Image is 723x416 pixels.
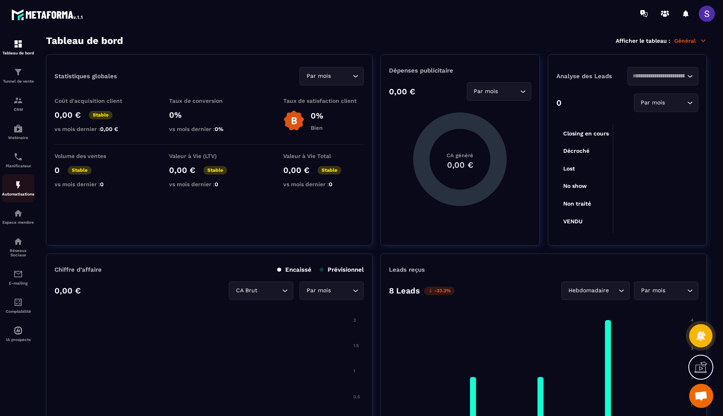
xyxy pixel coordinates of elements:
[54,286,81,295] p: 0,00 €
[13,326,23,335] img: automations
[667,98,685,107] input: Search for option
[169,153,250,159] p: Valeur à Vie (LTV)
[283,165,309,175] p: 0,00 €
[13,269,23,279] img: email
[389,266,425,273] p: Leads reçus
[689,384,713,408] a: Ouvrir le chat
[556,98,562,108] p: 0
[667,286,685,295] input: Search for option
[203,166,227,175] p: Stable
[169,165,195,175] p: 0,00 €
[2,164,34,168] p: Planificateur
[320,266,364,273] p: Prévisionnel
[353,394,360,399] tspan: 0.5
[2,33,34,61] a: formationformationTableau de bord
[2,337,34,342] p: IA prospects
[2,281,34,285] p: E-mailing
[329,181,332,187] span: 0
[54,98,135,104] p: Coût d'acquisition client
[13,152,23,162] img: scheduler
[2,135,34,140] p: Webinaire
[54,165,60,175] p: 0
[54,181,135,187] p: vs mois dernier :
[13,124,23,133] img: automations
[13,96,23,105] img: formation
[13,208,23,218] img: automations
[13,237,23,246] img: social-network
[563,148,589,154] tspan: Décroché
[46,35,123,46] h3: Tableau de bord
[353,318,356,323] tspan: 2
[13,67,23,77] img: formation
[2,220,34,225] p: Espace membre
[634,94,698,112] div: Search for option
[639,286,667,295] span: Par mois
[639,98,667,107] span: Par mois
[674,37,707,44] p: Général
[2,118,34,146] a: automationsautomationsWebinaire
[563,130,608,137] tspan: Closing en cours
[215,126,224,132] span: 0%
[169,110,250,120] p: 0%
[563,183,587,189] tspan: No show
[389,286,420,295] p: 8 Leads
[691,403,692,408] tspan: 1
[2,146,34,174] a: schedulerschedulerPlanificateur
[563,200,591,207] tspan: Non traité
[11,7,84,22] img: logo
[283,110,305,131] img: b-badge-o.b3b20ee6.svg
[500,87,518,96] input: Search for option
[299,67,364,85] div: Search for option
[54,153,135,159] p: Volume des ventes
[332,72,351,81] input: Search for option
[353,368,355,374] tspan: 1
[2,291,34,320] a: accountantaccountantComptabilité
[305,72,332,81] span: Par mois
[283,98,364,104] p: Taux de satisfaction client
[2,79,34,83] p: Tunnel de vente
[389,87,415,96] p: 0,00 €
[633,72,685,81] input: Search for option
[169,181,250,187] p: vs mois dernier :
[563,165,575,172] tspan: Lost
[556,73,627,80] p: Analyse des Leads
[467,82,531,101] div: Search for option
[299,281,364,300] div: Search for option
[332,286,351,295] input: Search for option
[283,153,364,159] p: Valeur à Vie Total
[389,67,531,74] p: Dépenses publicitaire
[100,181,104,187] span: 0
[561,281,630,300] div: Search for option
[691,318,694,323] tspan: 4
[472,87,500,96] span: Par mois
[54,73,117,80] p: Statistiques globales
[616,37,670,44] p: Afficher le tableau :
[283,181,364,187] p: vs mois dernier :
[13,39,23,49] img: formation
[234,286,259,295] span: CA Brut
[13,297,23,307] img: accountant
[634,281,698,300] div: Search for option
[305,286,332,295] span: Par mois
[215,181,218,187] span: 0
[563,218,582,225] tspan: VENDU
[54,110,81,120] p: 0,00 €
[2,309,34,314] p: Comptabilité
[169,98,250,104] p: Taux de conversion
[259,286,280,295] input: Search for option
[54,266,102,273] p: Chiffre d’affaire
[277,266,311,273] p: Encaissé
[2,61,34,89] a: formationformationTunnel de vente
[2,51,34,55] p: Tableau de bord
[54,126,135,132] p: vs mois dernier :
[13,180,23,190] img: automations
[2,231,34,263] a: social-networksocial-networkRéseaux Sociaux
[2,192,34,196] p: Automatisations
[2,248,34,257] p: Réseaux Sociaux
[68,166,92,175] p: Stable
[169,126,250,132] p: vs mois dernier :
[2,107,34,112] p: CRM
[100,126,118,132] span: 0,00 €
[229,281,293,300] div: Search for option
[424,287,455,295] p: -33.3%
